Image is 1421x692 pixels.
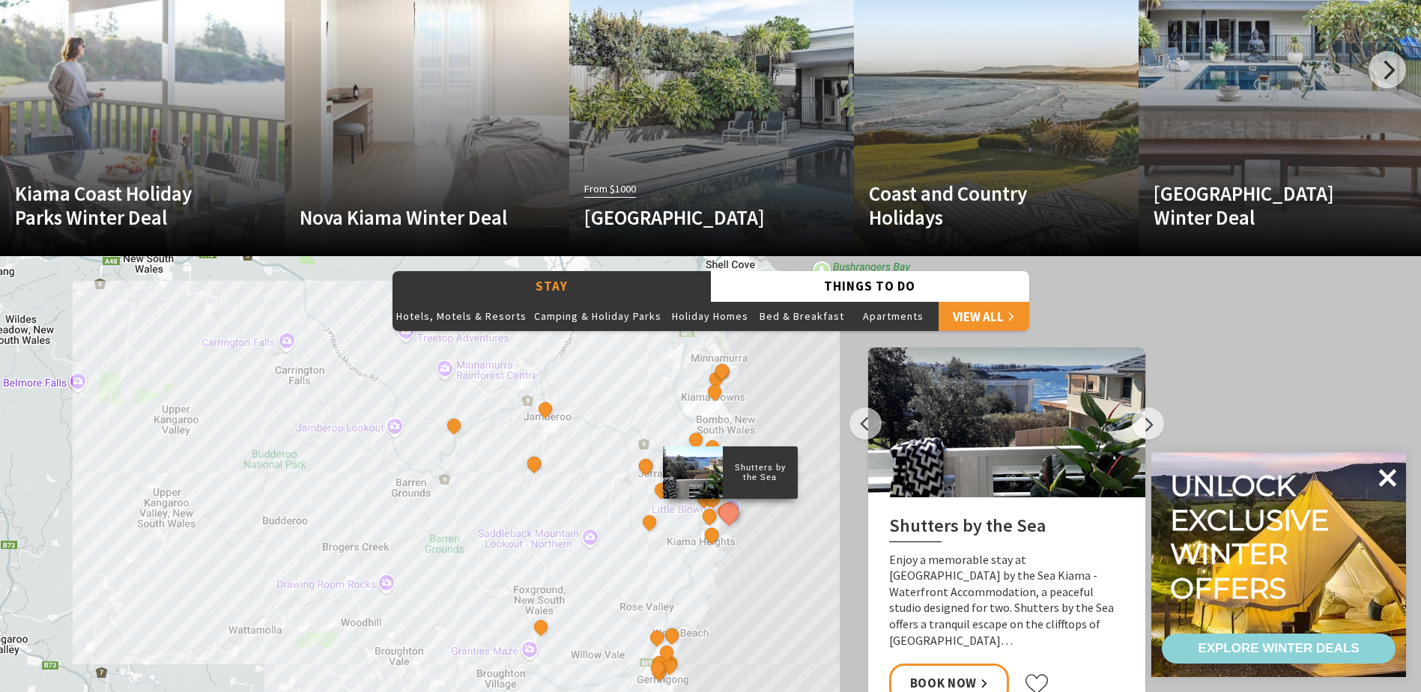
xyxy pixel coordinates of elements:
[524,454,544,473] button: See detail about Jamberoo Valley Farm Cottages
[869,181,1081,230] h4: Coast and Country Holidays
[584,205,796,229] h4: [GEOGRAPHIC_DATA]
[889,515,1124,542] h2: Shutters by the Sea
[1132,407,1164,440] button: Next
[657,643,676,662] button: See detail about Werri Beach Holiday Park
[849,407,882,440] button: Previous
[702,525,721,544] button: See detail about Bask at Loves Bay
[1170,469,1336,605] div: Unlock exclusive winter offers
[1198,634,1359,664] div: EXPLORE WINTER DEALS
[444,416,464,435] button: See detail about The Lodge Jamberoo Resort and Spa
[648,658,667,678] button: See detail about Coast and Country Holidays
[393,301,530,331] button: Hotels, Motels & Resorts
[531,617,551,637] button: See detail about EagleView Park
[711,271,1029,302] button: Things To Do
[703,489,722,509] button: See detail about Kendalls Beach Holiday Park
[639,512,658,532] button: See detail about Saddleback Grove
[662,625,682,645] button: See detail about Sundara Beach House
[647,628,667,647] button: See detail about Mercure Gerringong Resort
[665,301,756,331] button: Holiday Homes
[636,456,655,476] button: See detail about Cicada Luxury Camping
[686,430,706,449] button: See detail about That Retro Place Kiama
[649,662,669,682] button: See detail about Park Ridge Retreat
[756,301,848,331] button: Bed & Breakfast
[15,181,227,230] h4: Kiama Coast Holiday Parks Winter Deal
[704,382,724,401] button: See detail about Casa Mar Azul
[300,205,512,229] h4: Nova Kiama Winter Deal
[939,301,1029,331] a: View All
[530,301,665,331] button: Camping & Holiday Parks
[584,180,636,198] span: From $1000
[712,361,732,380] button: See detail about Johnson Street Beach House
[715,499,742,526] button: See detail about Shutters by the Sea
[722,461,797,485] p: Shutters by the Sea
[700,506,719,526] button: See detail about BIG4 Easts Beach Holiday Park
[889,552,1124,649] p: Enjoy a memorable stay at [GEOGRAPHIC_DATA] by the Sea Kiama - Waterfront Accommodation, a peacef...
[1162,634,1396,664] a: EXPLORE WINTER DEALS
[1154,181,1366,230] h4: [GEOGRAPHIC_DATA] Winter Deal
[393,271,711,302] button: Stay
[536,399,555,419] button: See detail about Jamberoo Pub and Saleyard Motel
[848,301,939,331] button: Apartments
[652,480,671,500] button: See detail about Greyleigh Kiama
